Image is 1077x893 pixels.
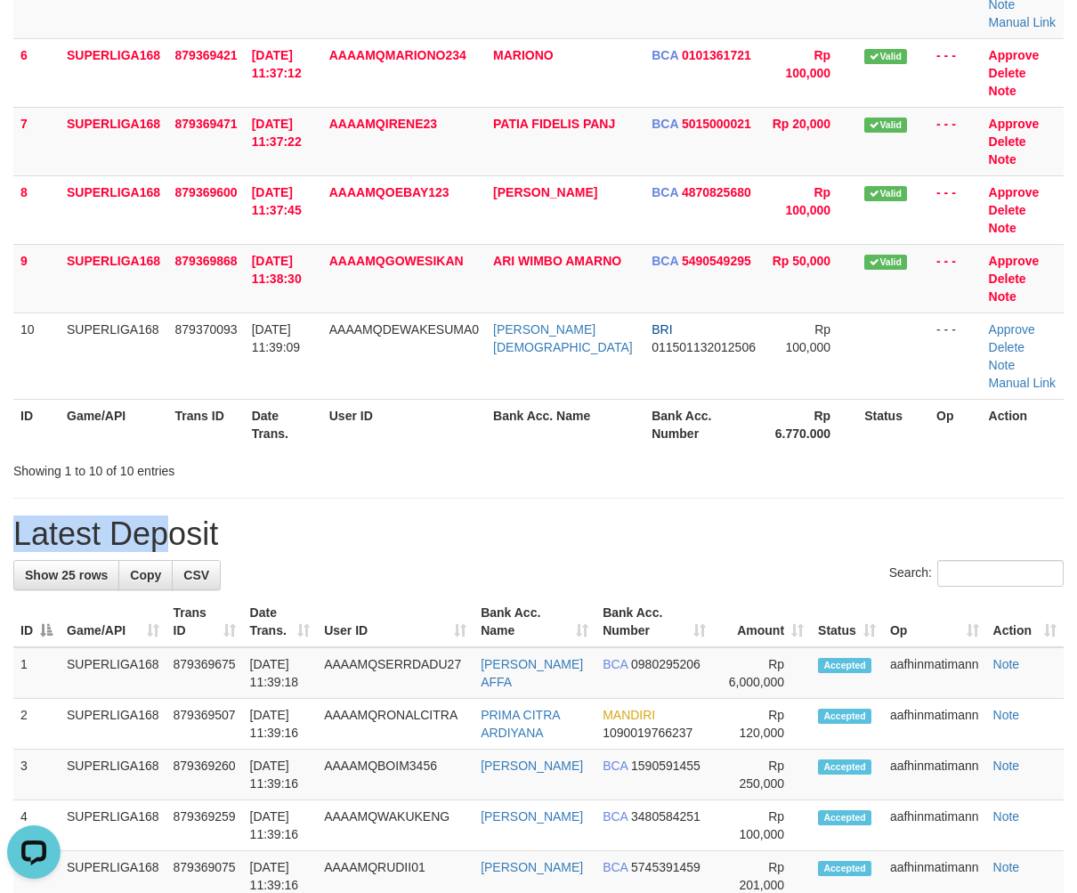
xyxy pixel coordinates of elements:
[481,809,583,824] a: [PERSON_NAME]
[13,455,435,480] div: Showing 1 to 10 of 10 entries
[60,800,166,851] td: SUPERLIGA168
[13,560,119,590] a: Show 25 rows
[864,186,907,201] span: Valid transaction
[175,48,238,62] span: 879369421
[989,358,1016,372] a: Note
[786,185,831,217] span: Rp 100,000
[989,340,1024,354] a: Delete
[493,185,597,199] a: [PERSON_NAME]
[243,699,318,750] td: [DATE] 11:39:16
[493,117,615,131] a: PATIA FIDELIS PANJ
[243,800,318,851] td: [DATE] 11:39:16
[13,244,60,313] td: 9
[60,244,168,313] td: SUPERLIGA168
[652,185,678,199] span: BCA
[713,647,811,699] td: Rp 6,000,000
[989,289,1016,304] a: Note
[60,750,166,800] td: SUPERLIGA168
[60,647,166,699] td: SUPERLIGA168
[883,647,986,699] td: aafhinmatimann
[329,48,466,62] span: AAAAMQMARIONO234
[603,759,628,773] span: BCA
[652,48,678,62] span: BCA
[13,597,60,647] th: ID: activate to sort column descending
[60,107,168,175] td: SUPERLIGA168
[989,221,1016,235] a: Note
[7,7,61,61] button: Open LiveChat chat widget
[989,203,1026,217] a: Delete
[631,860,700,874] span: Copy 5745391459 to clipboard
[986,597,1064,647] th: Action: activate to sort column ascending
[682,48,751,62] span: Copy 0101361721 to clipboard
[682,185,751,199] span: Copy 4870825680 to clipboard
[60,699,166,750] td: SUPERLIGA168
[329,322,479,337] span: AAAAMQDEWAKESUMA0
[993,759,1020,773] a: Note
[481,708,560,740] a: PRIMA CITRA ARDIYANA
[317,750,474,800] td: AAAAMQBOIM3456
[929,399,982,450] th: Op
[60,175,168,244] td: SUPERLIGA168
[989,272,1026,286] a: Delete
[329,117,437,131] span: AAAAMQIRENE23
[864,118,907,133] span: Valid transaction
[993,708,1020,722] a: Note
[252,322,301,354] span: [DATE] 11:39:09
[252,185,302,217] span: [DATE] 11:37:45
[883,699,986,750] td: aafhinmatimann
[166,597,243,647] th: Trans ID: activate to sort column ascending
[166,800,243,851] td: 879369259
[25,568,108,582] span: Show 25 rows
[183,568,209,582] span: CSV
[317,597,474,647] th: User ID: activate to sort column ascending
[929,175,982,244] td: - - -
[857,399,929,450] th: Status
[989,117,1040,131] a: Approve
[166,699,243,750] td: 879369507
[883,800,986,851] td: aafhinmatimann
[13,175,60,244] td: 8
[929,244,982,313] td: - - -
[989,134,1026,149] a: Delete
[175,254,238,268] span: 879369868
[329,185,449,199] span: AAAAMQOEBAY123
[682,117,751,131] span: Copy 5015000021 to clipboard
[929,107,982,175] td: - - -
[175,185,238,199] span: 879369600
[60,597,166,647] th: Game/API: activate to sort column ascending
[631,657,700,671] span: Copy 0980295206 to clipboard
[252,48,302,80] span: [DATE] 11:37:12
[818,709,871,724] span: Accepted
[713,750,811,800] td: Rp 250,000
[481,759,583,773] a: [PERSON_NAME]
[603,708,655,722] span: MANDIRI
[175,117,238,131] span: 879369471
[713,597,811,647] th: Amount: activate to sort column ascending
[818,658,871,673] span: Accepted
[989,185,1040,199] a: Approve
[929,38,982,107] td: - - -
[603,860,628,874] span: BCA
[474,597,595,647] th: Bank Acc. Name: activate to sort column ascending
[989,376,1057,390] a: Manual Link
[603,809,628,824] span: BCA
[993,809,1020,824] a: Note
[13,399,60,450] th: ID
[13,107,60,175] td: 7
[322,399,486,450] th: User ID
[13,38,60,107] td: 6
[786,322,831,354] span: Rp 100,000
[993,657,1020,671] a: Note
[175,322,238,337] span: 879370093
[329,254,464,268] span: AAAAMQGOWESIKAN
[989,84,1016,98] a: Note
[13,313,60,399] td: 10
[166,647,243,699] td: 879369675
[245,399,322,450] th: Date Trans.
[786,48,831,80] span: Rp 100,000
[60,399,168,450] th: Game/API
[631,759,700,773] span: Copy 1590591455 to clipboard
[13,699,60,750] td: 2
[481,657,583,689] a: [PERSON_NAME] AFFA
[603,657,628,671] span: BCA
